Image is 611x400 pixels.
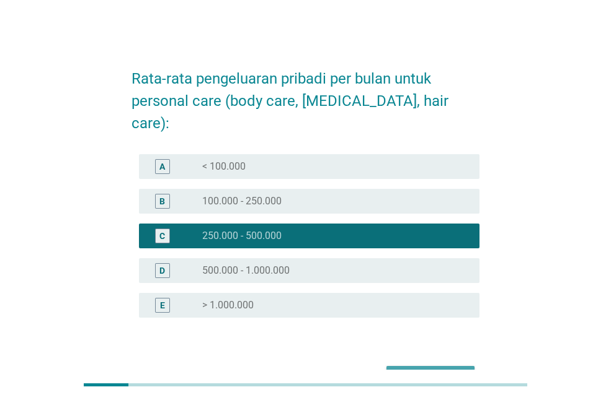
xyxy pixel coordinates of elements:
div: C [159,229,165,242]
div: B [159,194,165,207]
label: 100.000 - 250.000 [202,195,282,207]
h2: Rata-rata pengeluaran pribadi per bulan untuk personal care (body care, [MEDICAL_DATA], hair care): [132,55,479,134]
div: A [159,160,165,173]
div: E [160,298,165,311]
label: < 100.000 [202,160,246,173]
div: D [159,264,165,277]
label: > 1.000.000 [202,299,254,311]
label: 500.000 - 1.000.000 [202,264,290,277]
button: Selanjutnya [386,366,475,388]
label: 250.000 - 500.000 [202,230,282,242]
